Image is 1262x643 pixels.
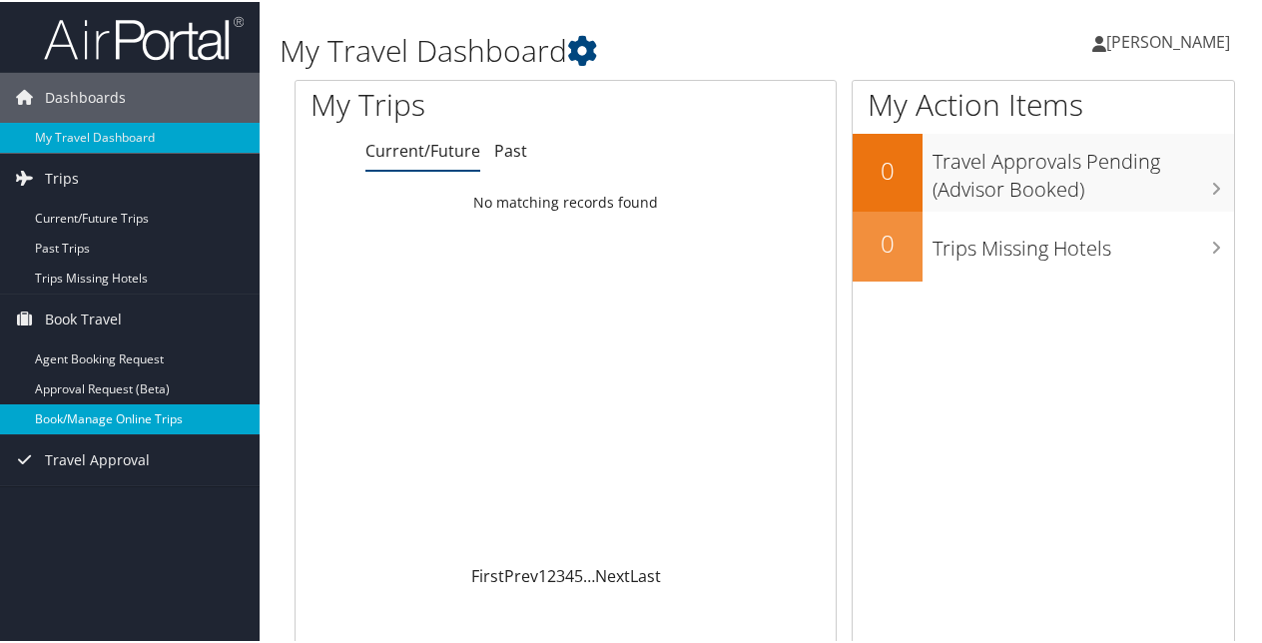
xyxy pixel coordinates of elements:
span: [PERSON_NAME] [1106,29,1230,51]
a: Past [494,138,527,160]
h2: 0 [853,152,923,186]
a: [PERSON_NAME] [1092,10,1250,70]
span: Dashboards [45,71,126,121]
a: Prev [504,563,538,585]
h1: My Action Items [853,82,1234,124]
a: 3 [556,563,565,585]
a: 0Trips Missing Hotels [853,210,1234,280]
a: 5 [574,563,583,585]
a: Next [595,563,630,585]
span: Book Travel [45,293,122,342]
a: 0Travel Approvals Pending (Advisor Booked) [853,132,1234,209]
a: 2 [547,563,556,585]
a: Current/Future [365,138,480,160]
h3: Trips Missing Hotels [933,223,1234,261]
td: No matching records found [296,183,836,219]
span: Travel Approval [45,433,150,483]
a: First [471,563,504,585]
span: … [583,563,595,585]
h1: My Travel Dashboard [280,28,927,70]
h2: 0 [853,225,923,259]
h3: Travel Approvals Pending (Advisor Booked) [933,136,1234,202]
a: 1 [538,563,547,585]
img: airportal-logo.png [44,13,244,60]
h1: My Trips [311,82,596,124]
span: Trips [45,152,79,202]
a: 4 [565,563,574,585]
a: Last [630,563,661,585]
